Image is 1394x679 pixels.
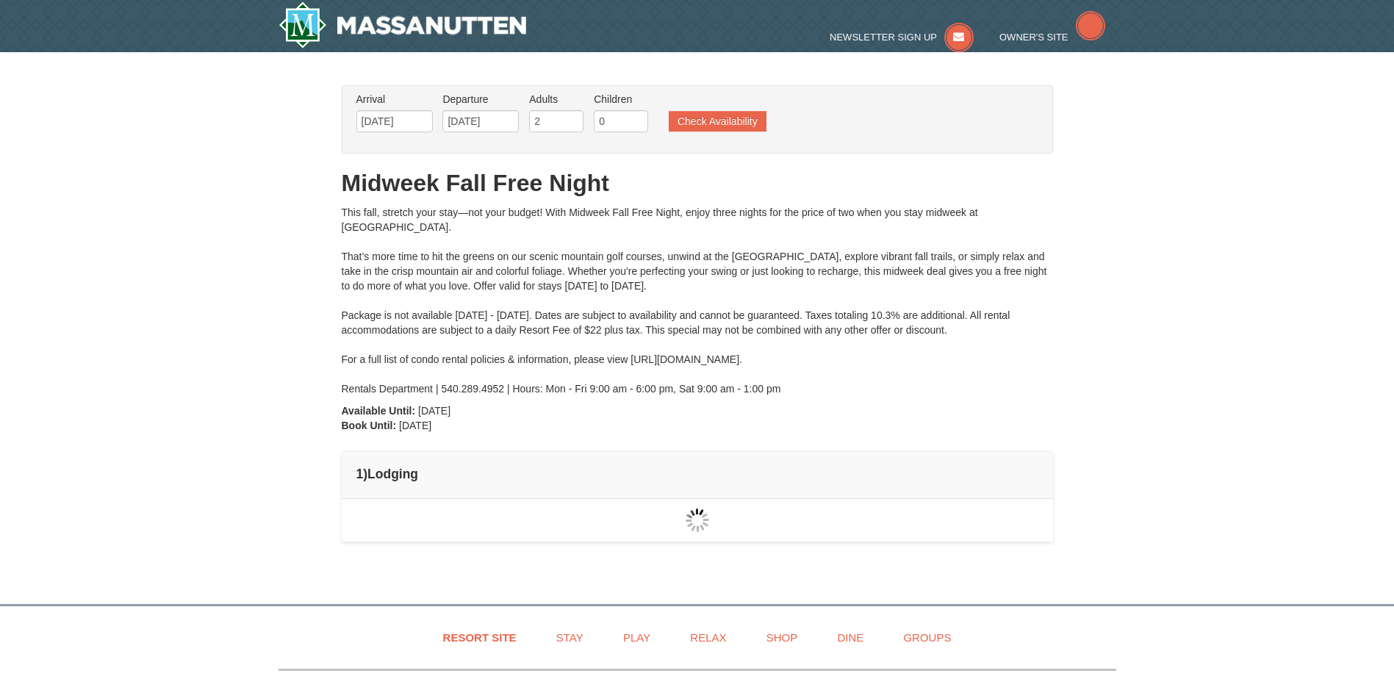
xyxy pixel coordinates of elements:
[669,111,766,132] button: Check Availability
[819,621,882,654] a: Dine
[279,1,527,48] img: Massanutten Resort Logo
[672,621,744,654] a: Relax
[885,621,969,654] a: Groups
[442,92,519,107] label: Departure
[418,405,450,417] span: [DATE]
[686,509,709,532] img: wait gif
[830,32,937,43] span: Newsletter Sign Up
[830,32,974,43] a: Newsletter Sign Up
[363,467,367,481] span: )
[529,92,583,107] label: Adults
[342,420,397,431] strong: Book Until:
[999,32,1068,43] span: Owner's Site
[356,92,433,107] label: Arrival
[342,205,1053,396] div: This fall, stretch your stay—not your budget! With Midweek Fall Free Night, enjoy three nights fo...
[342,405,416,417] strong: Available Until:
[538,621,602,654] a: Stay
[356,467,1038,481] h4: 1 Lodging
[425,621,535,654] a: Resort Site
[999,32,1105,43] a: Owner's Site
[342,168,1053,198] h1: Midweek Fall Free Night
[594,92,648,107] label: Children
[279,1,527,48] a: Massanutten Resort
[399,420,431,431] span: [DATE]
[605,621,669,654] a: Play
[748,621,816,654] a: Shop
